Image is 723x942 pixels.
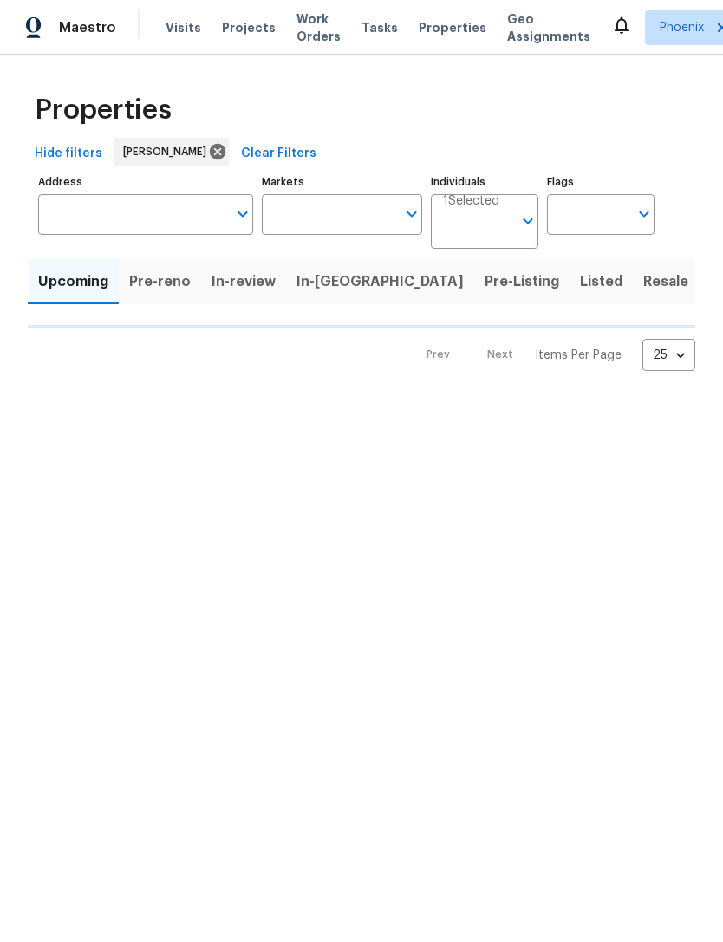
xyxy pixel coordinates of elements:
[28,138,109,170] button: Hide filters
[400,202,424,226] button: Open
[642,333,695,378] div: 25
[38,270,108,294] span: Upcoming
[485,270,559,294] span: Pre-Listing
[241,143,316,165] span: Clear Filters
[212,270,276,294] span: In-review
[35,143,102,165] span: Hide filters
[114,138,229,166] div: [PERSON_NAME]
[59,19,116,36] span: Maestro
[38,177,253,187] label: Address
[410,339,695,371] nav: Pagination Navigation
[166,19,201,36] span: Visits
[643,270,688,294] span: Resale
[547,177,655,187] label: Flags
[535,347,622,364] p: Items Per Page
[296,270,464,294] span: In-[GEOGRAPHIC_DATA]
[222,19,276,36] span: Projects
[632,202,656,226] button: Open
[234,138,323,170] button: Clear Filters
[123,143,213,160] span: [PERSON_NAME]
[296,10,341,45] span: Work Orders
[580,270,622,294] span: Listed
[231,202,255,226] button: Open
[129,270,191,294] span: Pre-reno
[419,19,486,36] span: Properties
[507,10,590,45] span: Geo Assignments
[262,177,423,187] label: Markets
[516,209,540,233] button: Open
[431,177,538,187] label: Individuals
[443,194,499,209] span: 1 Selected
[35,101,172,119] span: Properties
[660,19,704,36] span: Phoenix
[361,22,398,34] span: Tasks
